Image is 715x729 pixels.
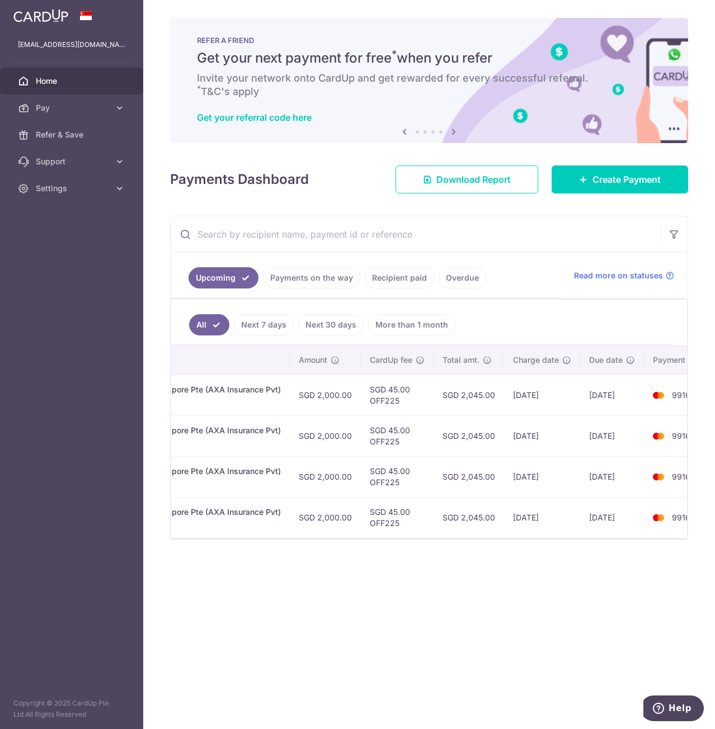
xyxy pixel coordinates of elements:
[368,314,455,335] a: More than 1 month
[36,75,110,87] span: Home
[189,314,229,335] a: All
[61,345,290,375] th: Payment details
[436,173,511,186] span: Download Report
[18,39,125,50] p: [EMAIL_ADDRESS][DOMAIN_NAME]
[434,497,504,538] td: SGD 2,045.00
[647,389,670,402] img: Bank Card
[504,497,580,538] td: [DATE]
[171,216,661,252] input: Search by recipient name, payment id or reference
[434,375,504,415] td: SGD 2,045.00
[434,415,504,456] td: SGD 2,045.00
[290,456,361,497] td: SGD 2,000.00
[36,156,110,167] span: Support
[70,477,281,488] p: 502-1575559
[365,267,434,288] a: Recipient paid
[361,497,434,538] td: SGD 45.00 OFF225
[36,129,110,140] span: Refer & Save
[361,415,434,456] td: SGD 45.00 OFF225
[197,36,661,45] p: REFER A FRIEND
[672,472,690,481] span: 9916
[263,267,360,288] a: Payments on the way
[396,165,538,193] a: Download Report
[70,395,281,406] p: 502-1575559
[672,390,690,400] span: 9916
[170,169,309,190] h4: Payments Dashboard
[290,415,361,456] td: SGD 2,000.00
[592,173,661,186] span: Create Payment
[197,72,661,98] h6: Invite your network onto CardUp and get rewarded for every successful referral. T&C's apply
[434,456,504,497] td: SGD 2,045.00
[36,183,110,194] span: Settings
[70,436,281,447] p: 502-1575559
[504,456,580,497] td: [DATE]
[647,429,670,443] img: Bank Card
[580,497,644,538] td: [DATE]
[299,354,327,366] span: Amount
[513,354,559,366] span: Charge date
[290,497,361,538] td: SGD 2,000.00
[647,470,670,484] img: Bank Card
[36,102,110,113] span: Pay
[189,267,258,288] a: Upcoming
[647,511,670,524] img: Bank Card
[70,384,281,395] div: Insurance. HSBC LIfe Singapore Pte (AXA Insurance Pvt)
[504,415,580,456] td: [DATE]
[643,695,704,723] iframe: Opens a widget where you can find more information
[70,466,281,477] div: Insurance. HSBC LIfe Singapore Pte (AXA Insurance Pvt)
[672,431,690,441] span: 9916
[504,375,580,415] td: [DATE]
[170,18,688,143] img: RAF banner
[574,270,663,281] span: Read more on statuses
[580,415,644,456] td: [DATE]
[589,354,623,366] span: Due date
[197,112,312,123] a: Get your referral code here
[70,518,281,529] p: 502-1575559
[552,165,688,193] a: Create Payment
[298,314,364,335] a: Next 30 days
[361,456,434,497] td: SGD 45.00 OFF225
[370,354,412,366] span: CardUp fee
[672,513,690,522] span: 9916
[574,270,674,281] a: Read more on statuses
[234,314,294,335] a: Next 7 days
[290,375,361,415] td: SGD 2,000.00
[580,456,644,497] td: [DATE]
[197,49,661,67] h5: Get your next payment for free when you refer
[70,506,281,518] div: Insurance. HSBC LIfe Singapore Pte (AXA Insurance Pvt)
[439,267,486,288] a: Overdue
[580,375,644,415] td: [DATE]
[70,425,281,436] div: Insurance. HSBC LIfe Singapore Pte (AXA Insurance Pvt)
[13,9,68,22] img: CardUp
[443,354,479,366] span: Total amt.
[361,375,434,415] td: SGD 45.00 OFF225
